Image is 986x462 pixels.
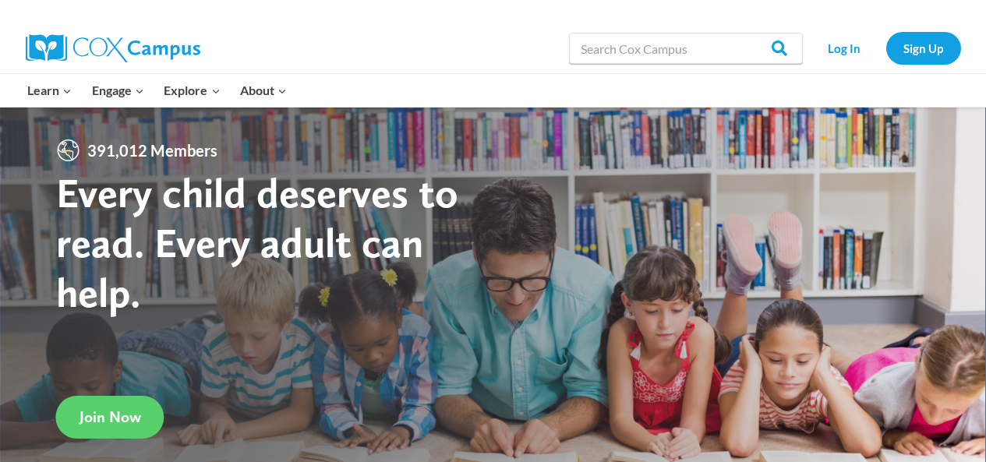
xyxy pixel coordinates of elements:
[569,33,803,64] input: Search Cox Campus
[81,138,224,163] span: 391,012 Members
[240,80,287,101] span: About
[92,80,144,101] span: Engage
[27,80,72,101] span: Learn
[18,74,297,107] nav: Primary Navigation
[886,32,961,64] a: Sign Up
[164,80,220,101] span: Explore
[26,34,200,62] img: Cox Campus
[811,32,878,64] a: Log In
[56,168,458,316] strong: Every child deserves to read. Every adult can help.
[811,32,961,64] nav: Secondary Navigation
[80,407,141,426] span: Join Now
[56,396,164,439] a: Join Now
